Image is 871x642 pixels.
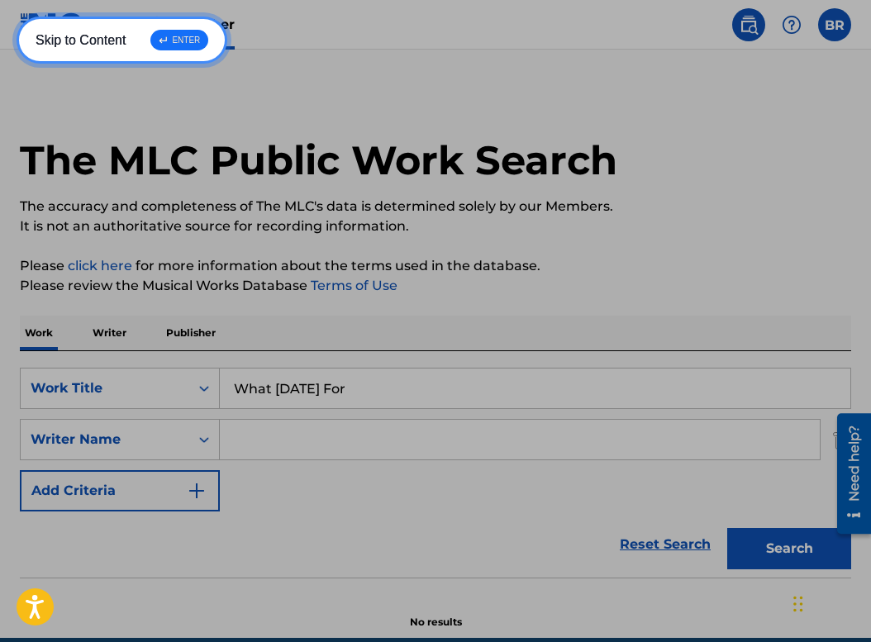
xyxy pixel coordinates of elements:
p: Please review the Musical Works Database [20,276,851,296]
div: Help [775,8,808,41]
div: User Menu [818,8,851,41]
a: Public Search [732,8,765,41]
a: Reset Search [612,526,719,563]
form: Search Form [20,368,851,578]
iframe: Chat Widget [788,563,871,642]
div: Drag [793,579,803,629]
span: Member [177,15,235,34]
div: Writer Name [31,430,179,449]
p: Publisher [161,316,221,350]
p: It is not an authoritative source for recording information. [20,216,851,236]
button: Search [727,528,851,569]
button: Add Criteria [20,470,220,511]
img: Top Rightsholder [147,15,167,35]
img: help [782,15,802,35]
a: Terms of Use [307,278,397,293]
p: Work [20,316,58,350]
img: 9d2ae6d4665cec9f34b9.svg [187,481,207,501]
p: No results [410,595,462,630]
p: The accuracy and completeness of The MLC's data is determined solely by our Members. [20,197,851,216]
h1: The MLC Public Work Search [20,136,617,185]
div: Work Title [31,378,179,398]
p: Writer [88,316,131,350]
p: Please for more information about the terms used in the database. [20,256,851,276]
img: MLC Logo [20,12,83,36]
img: search [739,15,759,35]
a: click here [68,258,132,273]
iframe: Resource Center [825,407,871,540]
